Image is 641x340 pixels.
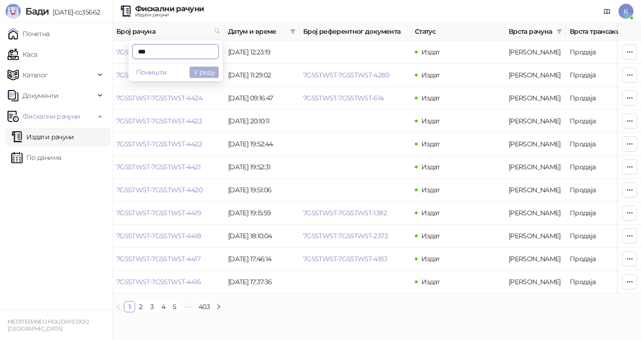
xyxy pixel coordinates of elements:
td: [DATE] 20:10:11 [224,110,299,133]
a: 7G5STW5T-7G5STW5T-4423 [116,117,202,125]
span: Бади [25,6,49,17]
span: Издат [421,278,440,286]
span: Број рачуна [116,26,210,37]
td: Аванс [505,225,566,248]
span: Издат [421,71,440,79]
span: Фискални рачуни [23,107,80,126]
th: Број референтног документа [299,23,411,41]
span: filter [288,24,298,38]
a: 7G5STW5T-7G5STW5T-4417 [116,255,200,263]
a: 7G5STW5T-7G5STW5T-4418 [116,232,201,240]
td: Аванс [505,271,566,294]
li: 2 [135,301,146,312]
a: 7G5STW5T-7G5STW5T-4426 [116,48,202,56]
a: 7G5STW5T-7G5STW5T-4425 [116,71,202,79]
td: 7G5STW5T-7G5STW5T-4419 [113,202,224,225]
span: Издат [421,255,440,263]
small: MEDITERANEO HOLIDAYS DOO [GEOGRAPHIC_DATA] [8,318,89,332]
button: right [213,301,224,312]
a: Почетна [8,24,50,43]
a: 7G5STW5T-7G5STW5T-2373 [303,232,388,240]
span: Издат [421,232,440,240]
span: right [216,304,221,310]
td: 7G5STW5T-7G5STW5T-4422 [113,133,224,156]
td: Аванс [505,64,566,87]
td: Аванс [505,110,566,133]
th: Статус [411,23,505,41]
td: [DATE] 12:23:19 [224,41,299,64]
a: По данима [11,148,61,167]
td: [DATE] 18:10:04 [224,225,299,248]
span: filter [555,24,564,38]
li: Претходна страна [113,301,124,312]
div: Фискални рачуни [135,5,204,13]
span: Издат [421,209,440,217]
td: [DATE] 19:15:59 [224,202,299,225]
a: 7G5STW5T-7G5STW5T-1382 [303,209,387,217]
li: 1 [124,301,135,312]
td: 7G5STW5T-7G5STW5T-4417 [113,248,224,271]
span: Издат [421,163,440,171]
td: 7G5STW5T-7G5STW5T-4416 [113,271,224,294]
th: Број рачуна [113,23,224,41]
button: Поништи [132,67,171,78]
a: Каса [8,45,37,64]
span: Издат [421,117,440,125]
td: [DATE] 19:51:06 [224,179,299,202]
td: Аванс [505,156,566,179]
td: Аванс [505,41,566,64]
span: Врста рачуна [509,26,553,37]
a: 7G5STW5T-7G5STW5T-4420 [116,186,202,194]
td: Аванс [505,133,566,156]
a: Документација [600,4,615,19]
td: 7G5STW5T-7G5STW5T-4423 [113,110,224,133]
td: [DATE] 19:52:31 [224,156,299,179]
td: Аванс [505,202,566,225]
a: 7G5STW5T-7G5STW5T-614 [303,94,384,102]
li: 3 [146,301,158,312]
a: 1 [124,302,135,312]
td: Аванс [505,179,566,202]
span: Издат [421,48,440,56]
td: [DATE] 11:29:02 [224,64,299,87]
td: 7G5STW5T-7G5STW5T-4418 [113,225,224,248]
span: Документи [23,86,58,105]
button: У реду [190,67,219,78]
td: 7G5STW5T-7G5STW5T-4420 [113,179,224,202]
a: 7G5STW5T-7G5STW5T-4280 [303,71,389,79]
td: 7G5STW5T-7G5STW5T-4421 [113,156,224,179]
span: filter [290,29,296,34]
span: filter [557,29,562,34]
a: 7G5STW5T-7G5STW5T-4419 [116,209,201,217]
li: Следећих 5 Страна [180,301,195,312]
span: Датум и време [228,26,286,37]
a: 5 [169,302,180,312]
a: 7G5STW5T-7G5STW5T-4421 [116,163,200,171]
span: Издат [421,94,440,102]
span: left [115,304,121,310]
a: 2 [136,302,146,312]
div: Издати рачуни [135,13,204,17]
img: Logo [6,4,21,19]
a: 4 [158,302,168,312]
li: 403 [195,301,213,312]
li: 5 [169,301,180,312]
span: Издат [421,140,440,148]
td: [DATE] 19:52:44 [224,133,299,156]
a: 403 [196,302,213,312]
button: left [113,301,124,312]
td: 7G5STW5T-7G5STW5T-4424 [113,87,224,110]
a: 7G5STW5T-7G5STW5T-4416 [116,278,201,286]
a: Издати рачуни [11,128,74,146]
span: Каталог [23,66,48,84]
span: Врста трансакције [570,26,633,37]
span: K [618,4,633,19]
span: [DATE]-cc35662 [49,8,100,16]
td: [DATE] 17:37:36 [224,271,299,294]
td: [DATE] 09:16:47 [224,87,299,110]
li: Следећа страна [213,301,224,312]
a: 3 [147,302,157,312]
a: 7G5STW5T-7G5STW5T-4424 [116,94,202,102]
td: Аванс [505,248,566,271]
span: Издат [421,186,440,194]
